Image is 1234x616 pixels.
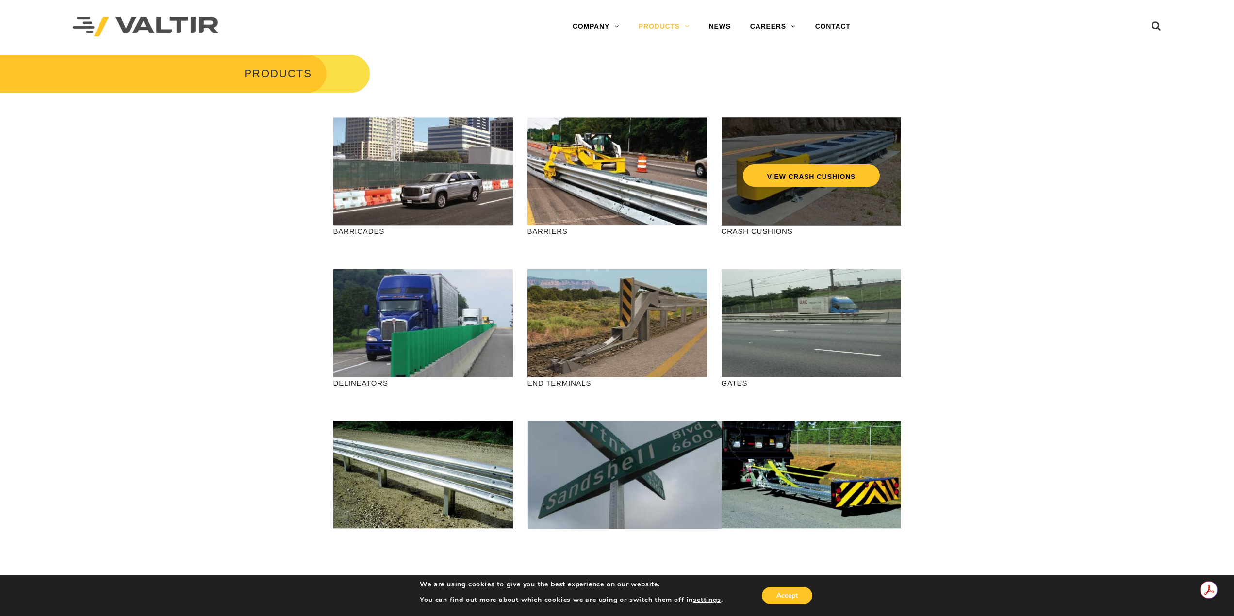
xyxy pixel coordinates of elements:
[563,17,629,36] a: COMPANY
[806,17,860,36] a: CONTACT
[629,17,699,36] a: PRODUCTS
[742,164,879,187] a: VIEW CRASH CUSHIONS
[693,596,721,604] button: settings
[333,377,513,389] p: DELINEATORS
[73,17,218,37] img: Valtir
[527,377,707,389] p: END TERMINALS
[740,17,806,36] a: CAREERS
[722,226,901,237] p: CRASH CUSHIONS
[699,17,740,36] a: NEWS
[722,377,901,389] p: GATES
[420,596,723,604] p: You can find out more about which cookies we are using or switch them off in .
[333,226,513,237] p: BARRICADES
[420,580,723,589] p: We are using cookies to give you the best experience on our website.
[762,587,812,604] button: Accept
[527,226,707,237] p: BARRIERS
